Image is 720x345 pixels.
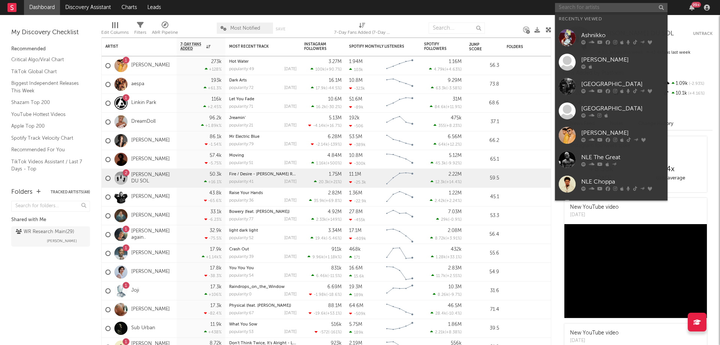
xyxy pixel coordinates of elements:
[581,31,664,40] div: Ashnikko
[11,28,90,37] div: My Discovery Checklist
[205,67,222,72] div: +128 %
[315,68,325,72] span: 100k
[311,217,342,222] div: ( )
[331,247,342,252] div: 911k
[11,110,82,119] a: YouTube Hottest Videos
[204,273,222,278] div: -38.3 %
[311,161,342,166] div: ( )
[315,237,326,241] span: 19.4k
[663,79,712,89] div: 1.09k
[284,180,297,184] div: [DATE]
[383,282,417,300] svg: Chart title
[430,179,462,184] div: ( )
[131,62,170,69] a: [PERSON_NAME]
[229,60,297,64] div: Hot Water
[284,86,297,90] div: [DATE]
[448,134,462,139] div: 6.56M
[469,193,499,202] div: 45.1
[229,124,253,128] div: popularity: 21
[230,26,260,31] span: Most Notified
[636,174,705,183] div: daily average
[229,274,254,278] div: popularity: 54
[436,274,445,278] span: 11.7k
[449,191,462,196] div: 1.22M
[469,136,499,145] div: 66.2
[319,180,329,184] span: 20.3k
[349,67,363,72] div: 103k
[205,142,222,147] div: -1.54 %
[308,123,342,128] div: ( )
[581,177,664,186] div: NLE Choppa
[328,191,342,196] div: 2.82M
[435,180,445,184] span: 12.3k
[383,150,417,169] svg: Chart title
[349,247,361,252] div: 468k
[229,78,247,83] a: Dark Arts
[131,81,144,87] a: aespa
[229,322,257,327] a: What You Sow
[229,97,297,101] div: Let You Fade
[11,45,90,54] div: Recommended
[430,236,462,241] div: ( )
[329,143,340,147] span: -139 %
[131,137,170,144] a: [PERSON_NAME]
[469,211,499,220] div: 53.3
[229,247,297,252] div: Crash Out
[311,104,342,109] div: ( )
[328,97,342,102] div: 10.6M
[229,229,258,233] a: light dark light
[229,67,254,71] div: popularity: 49
[210,247,222,252] div: 17.9k
[555,123,667,148] a: [PERSON_NAME]
[51,190,90,194] button: Tracked Artists(48)
[316,218,326,222] span: 2.33k
[469,42,488,51] div: Jump Score
[209,191,222,196] div: 43.8k
[180,42,204,51] span: 7-Day Fans Added
[328,228,342,233] div: 3.34M
[555,196,667,221] a: Deftones
[11,215,90,224] div: Shared with Me
[331,266,342,271] div: 831k
[383,263,417,282] svg: Chart title
[229,210,289,214] a: Bowery (feat. [PERSON_NAME])
[447,143,460,147] span: +12.2 %
[316,274,327,278] span: 6.46k
[229,105,253,109] div: popularity: 71
[436,86,446,90] span: 63.3k
[349,105,363,110] div: -89k
[329,172,342,177] div: 1.75M
[431,255,462,259] div: ( )
[229,172,302,176] a: Fire / Desire - [PERSON_NAME] Remix
[307,255,342,259] div: ( )
[349,266,363,271] div: 16.6M
[229,154,297,158] div: Moving
[229,210,297,214] div: Bowery (feat. Kings of Leon)
[349,124,363,128] div: -506
[11,79,82,95] a: Biggest Independent Releases This Week
[326,68,340,72] span: +90.7 %
[325,255,340,259] span: +1.18k %
[316,161,326,166] span: 1.16k
[435,161,446,166] span: 45.3k
[438,143,446,147] span: 64k
[11,122,82,130] a: Apple Top 200
[349,78,363,83] div: 10.8M
[131,250,170,256] a: [PERSON_NAME]
[469,118,499,127] div: 37.1
[152,28,178,37] div: A&R Pipeline
[383,244,417,263] svg: Chart title
[581,128,664,137] div: [PERSON_NAME]
[229,44,285,49] div: Most Recent Track
[451,247,462,252] div: 432k
[328,134,342,139] div: 6.28M
[449,218,460,222] span: -0.9 %
[327,218,340,222] span: +149 %
[205,236,222,241] div: -75.5 %
[211,78,222,83] div: 193k
[304,42,330,51] div: Instagram Followers
[11,158,82,173] a: TikTok Videos Assistant / Last 7 Days - Top
[435,237,445,241] span: 8.72k
[205,161,222,166] div: -5.75 %
[446,199,460,203] span: +2.24 %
